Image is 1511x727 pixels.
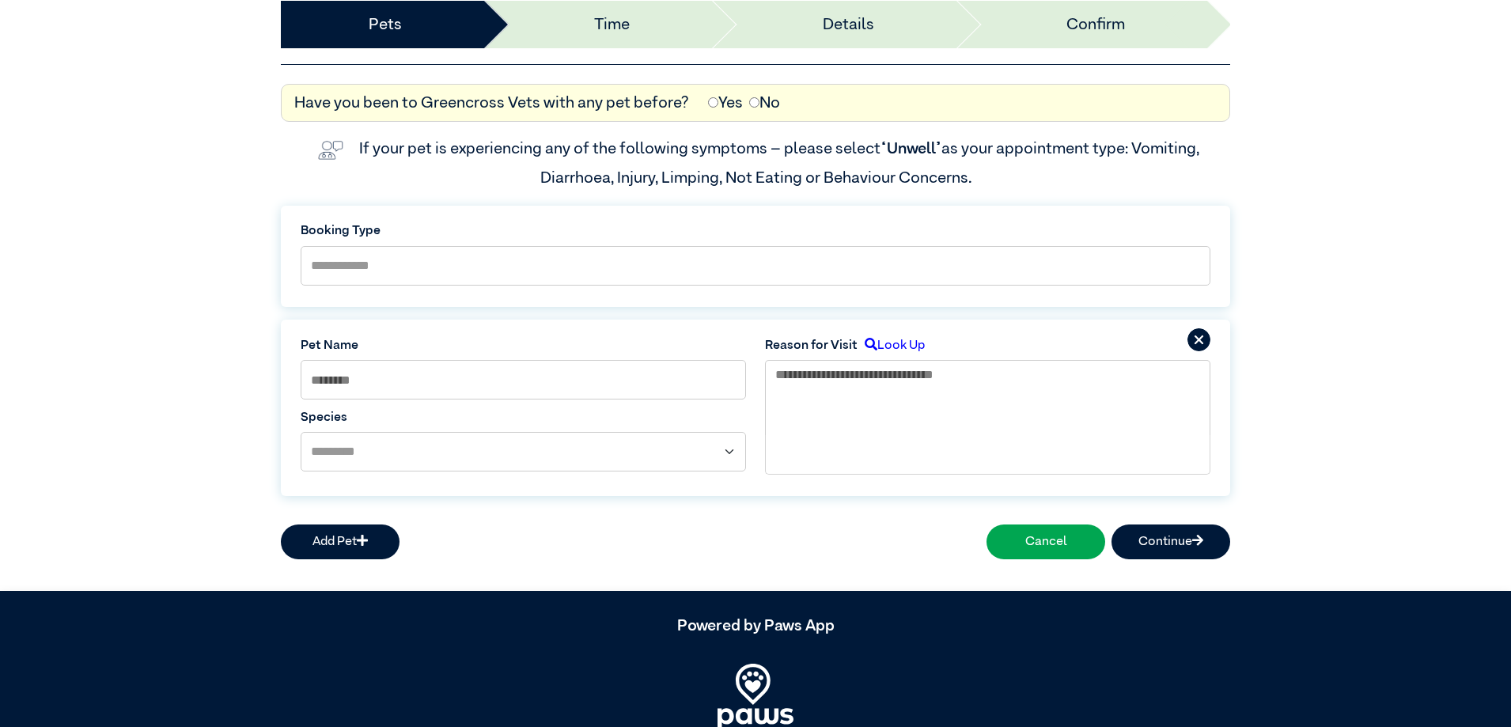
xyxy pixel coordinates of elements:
[749,97,759,108] input: No
[281,616,1230,635] h5: Powered by Paws App
[359,141,1202,185] label: If your pet is experiencing any of the following symptoms – please select as your appointment typ...
[301,408,746,427] label: Species
[987,524,1105,559] button: Cancel
[301,222,1210,240] label: Booking Type
[1111,524,1230,559] button: Continue
[294,91,689,115] label: Have you been to Greencross Vets with any pet before?
[765,336,858,355] label: Reason for Visit
[858,336,925,355] label: Look Up
[749,91,780,115] label: No
[708,91,743,115] label: Yes
[880,141,941,157] span: “Unwell”
[369,13,402,36] a: Pets
[281,524,400,559] button: Add Pet
[708,97,718,108] input: Yes
[301,336,746,355] label: Pet Name
[312,134,350,166] img: vet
